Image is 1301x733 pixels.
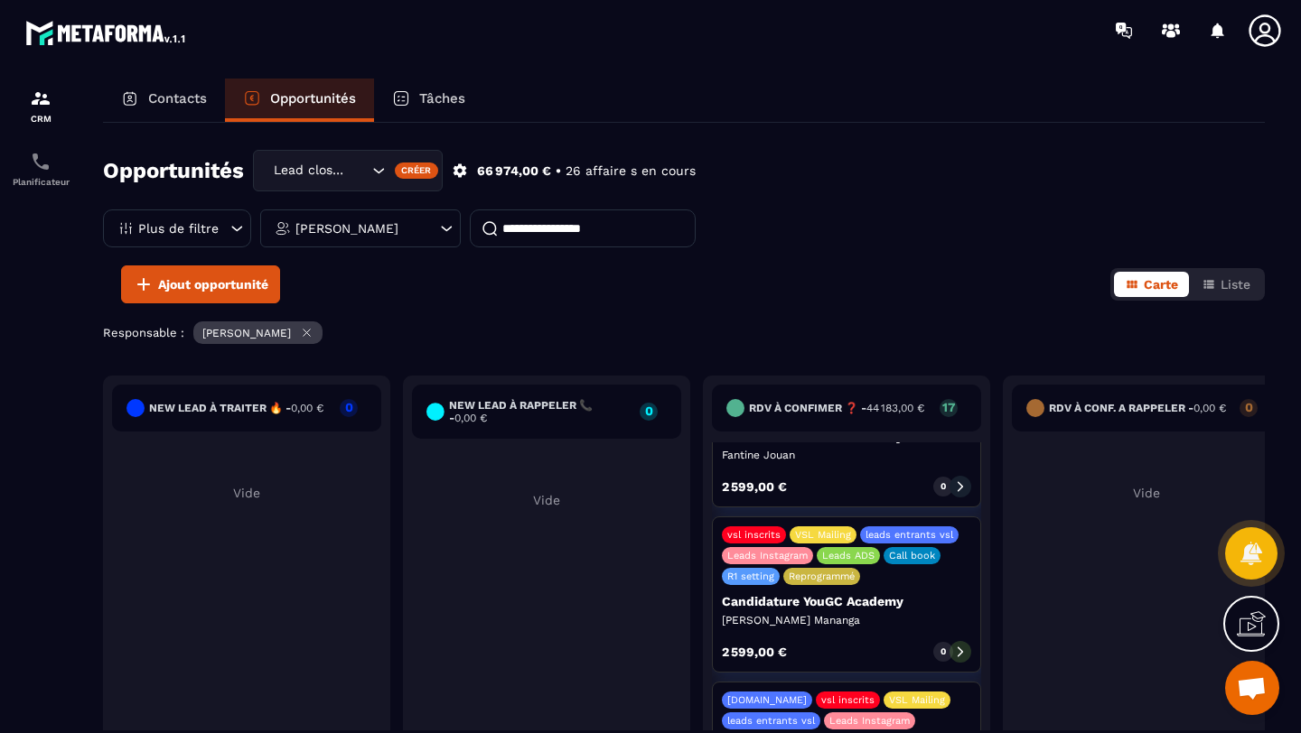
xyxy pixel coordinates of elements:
[889,550,935,561] p: Call book
[25,16,188,49] img: logo
[941,645,946,658] p: 0
[821,694,875,706] p: vsl inscrits
[722,448,971,462] p: Fantine Jouan
[941,480,946,493] p: 0
[640,404,658,417] p: 0
[722,594,971,608] p: Candidature YouGC Academy
[454,412,487,424] span: 0,00 €
[866,529,953,541] p: leads entrants vsl
[158,275,268,293] span: Ajout opportunité
[253,150,443,191] div: Search for option
[1012,486,1281,500] p: Vide
[822,550,875,561] p: Leads ADS
[5,137,77,200] a: schedulerschedulerPlanificateur
[566,162,696,180] p: 26 affaire s en cours
[727,694,807,706] p: [DOMAIN_NAME]
[722,645,787,658] p: 2 599,00 €
[30,88,51,109] img: formation
[789,571,855,582] p: Reprogrammé
[1193,402,1226,414] span: 0,00 €
[412,493,681,507] p: Vide
[30,151,51,172] img: scheduler
[269,161,350,181] span: Lead closing
[889,694,945,706] p: VSL Mailing
[148,90,207,107] p: Contacts
[722,480,787,493] p: 2 599,00 €
[103,79,225,122] a: Contacts
[202,327,291,339] p: [PERSON_NAME]
[866,402,924,414] span: 44 183,00 €
[1049,402,1226,414] h6: RDV à conf. A RAPPELER -
[795,529,851,541] p: VSL Mailing
[5,114,77,124] p: CRM
[138,222,219,235] p: Plus de filtre
[477,162,551,180] p: 66 974,00 €
[225,79,374,122] a: Opportunités
[727,550,808,561] p: Leads Instagram
[291,402,323,414] span: 0,00 €
[295,222,398,235] p: [PERSON_NAME]
[395,162,439,179] div: Créer
[722,613,971,627] p: [PERSON_NAME] Mananga
[1191,272,1261,297] button: Liste
[727,715,815,727] p: leads entrants vsl
[1240,401,1258,413] p: 0
[1225,661,1279,715] div: Ouvrir le chat
[5,74,77,137] a: formationformationCRM
[1114,272,1189,297] button: Carte
[103,153,244,189] h2: Opportunités
[1221,277,1250,292] span: Liste
[1144,277,1178,292] span: Carte
[940,401,958,413] p: 17
[829,715,910,727] p: Leads Instagram
[727,571,774,582] p: R1 setting
[350,161,368,181] input: Search for option
[340,401,358,413] p: 0
[121,265,280,303] button: Ajout opportunité
[419,90,465,107] p: Tâches
[5,177,77,187] p: Planificateur
[112,486,381,500] p: Vide
[374,79,483,122] a: Tâches
[449,399,631,424] h6: New lead à RAPPELER 📞 -
[727,529,781,541] p: vsl inscrits
[749,402,924,414] h6: RDV à confimer ❓ -
[149,402,323,414] h6: New lead à traiter 🔥 -
[270,90,356,107] p: Opportunités
[556,162,561,180] p: •
[103,326,184,339] p: Responsable :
